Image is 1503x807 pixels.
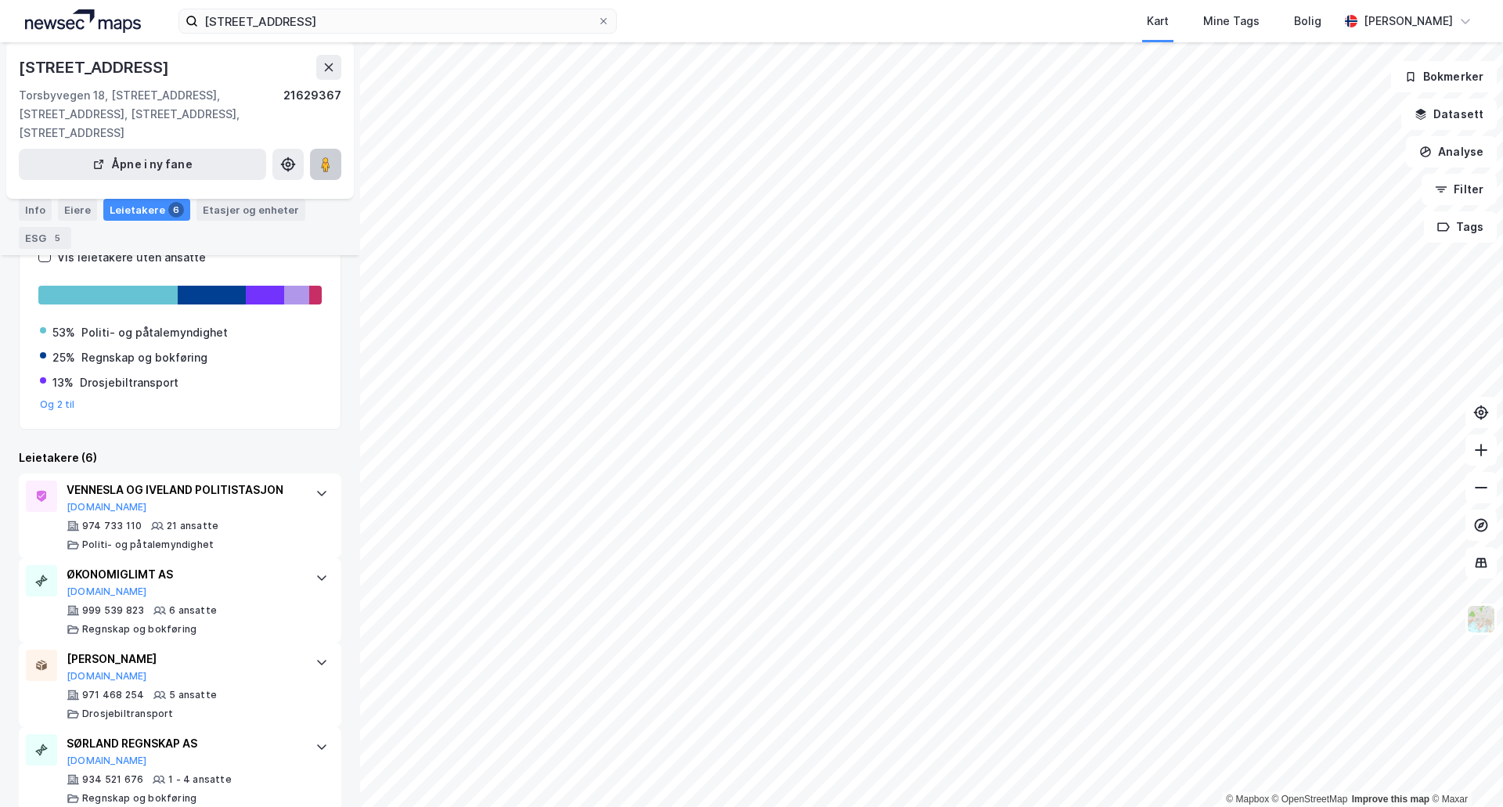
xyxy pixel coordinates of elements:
[80,373,178,392] div: Drosjebiltransport
[169,604,217,617] div: 6 ansatte
[40,398,75,411] button: Og 2 til
[67,650,300,668] div: [PERSON_NAME]
[82,520,142,532] div: 974 733 110
[1424,211,1497,243] button: Tags
[67,585,147,598] button: [DOMAIN_NAME]
[1364,12,1453,31] div: [PERSON_NAME]
[1425,732,1503,807] iframe: Chat Widget
[67,755,147,767] button: [DOMAIN_NAME]
[57,248,206,267] div: Vis leietakere uten ansatte
[1425,732,1503,807] div: Kontrollprogram for chat
[167,520,218,532] div: 21 ansatte
[1147,12,1169,31] div: Kart
[19,86,283,142] div: Torsbyvegen 18, [STREET_ADDRESS], [STREET_ADDRESS], [STREET_ADDRESS], [STREET_ADDRESS]
[19,449,341,467] div: Leietakere (6)
[1294,12,1321,31] div: Bolig
[1352,794,1429,805] a: Improve this map
[168,773,232,786] div: 1 - 4 ansatte
[1466,604,1496,634] img: Z
[82,604,144,617] div: 999 539 823
[49,230,65,246] div: 5
[1422,174,1497,205] button: Filter
[82,689,144,701] div: 971 468 254
[103,199,190,221] div: Leietakere
[52,373,74,392] div: 13%
[81,348,207,367] div: Regnskap og bokføring
[82,773,143,786] div: 934 521 676
[1272,794,1348,805] a: OpenStreetMap
[67,501,147,513] button: [DOMAIN_NAME]
[169,689,217,701] div: 5 ansatte
[198,9,597,33] input: Søk på adresse, matrikkel, gårdeiere, leietakere eller personer
[67,670,147,683] button: [DOMAIN_NAME]
[19,199,52,221] div: Info
[203,203,299,217] div: Etasjer og enheter
[81,323,228,342] div: Politi- og påtalemyndighet
[283,86,341,142] div: 21629367
[82,623,196,636] div: Regnskap og bokføring
[82,708,174,720] div: Drosjebiltransport
[52,348,75,367] div: 25%
[1226,794,1269,805] a: Mapbox
[67,565,300,584] div: ØKONOMIGLIMT AS
[58,199,97,221] div: Eiere
[25,9,141,33] img: logo.a4113a55bc3d86da70a041830d287a7e.svg
[67,481,300,499] div: VENNESLA OG IVELAND POLITISTASJON
[1391,61,1497,92] button: Bokmerker
[82,539,214,551] div: Politi- og påtalemyndighet
[1401,99,1497,130] button: Datasett
[19,55,172,80] div: [STREET_ADDRESS]
[19,149,266,180] button: Åpne i ny fane
[1203,12,1260,31] div: Mine Tags
[82,792,196,805] div: Regnskap og bokføring
[19,227,71,249] div: ESG
[1406,136,1497,168] button: Analyse
[67,734,300,753] div: SØRLAND REGNSKAP AS
[168,202,184,218] div: 6
[52,323,75,342] div: 53%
